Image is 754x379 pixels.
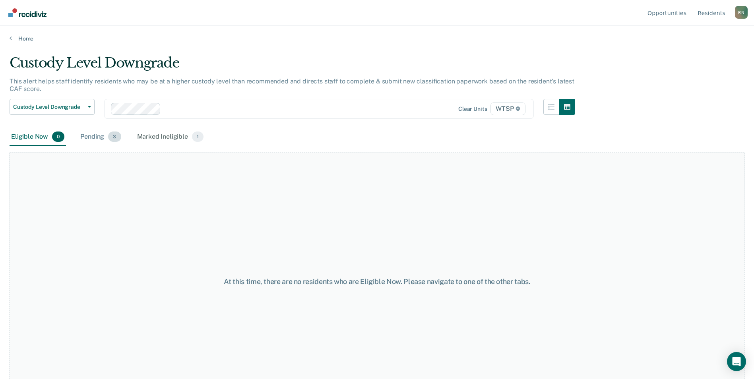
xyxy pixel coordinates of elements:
[52,131,64,142] span: 0
[735,6,748,19] div: R N
[10,99,95,115] button: Custody Level Downgrade
[192,131,204,142] span: 1
[136,128,205,146] div: Marked Ineligible1
[10,77,574,93] p: This alert helps staff identify residents who may be at a higher custody level than recommended a...
[10,35,744,42] a: Home
[79,128,122,146] div: Pending3
[194,277,561,286] div: At this time, there are no residents who are Eligible Now. Please navigate to one of the other tabs.
[735,6,748,19] button: Profile dropdown button
[8,8,47,17] img: Recidiviz
[727,352,746,371] div: Open Intercom Messenger
[10,55,575,77] div: Custody Level Downgrade
[458,106,487,112] div: Clear units
[13,104,85,110] span: Custody Level Downgrade
[10,128,66,146] div: Eligible Now0
[490,102,525,115] span: WTSP
[108,131,121,142] span: 3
